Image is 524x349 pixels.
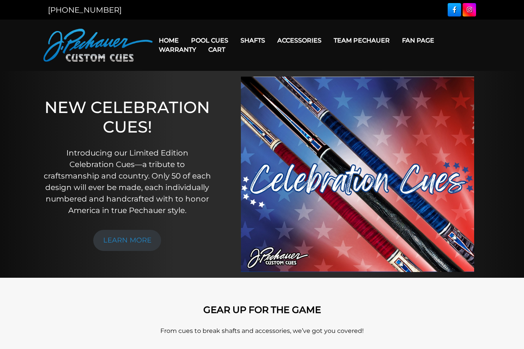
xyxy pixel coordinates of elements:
a: LEARN MORE [93,230,161,251]
a: Home [153,31,185,50]
a: Team Pechauer [328,31,396,50]
a: [PHONE_NUMBER] [48,5,122,15]
p: From cues to break shafts and accessories, we’ve got you covered! [43,326,481,336]
strong: GEAR UP FOR THE GAME [203,304,321,315]
a: Shafts [234,31,271,50]
a: Warranty [153,40,202,59]
a: Fan Page [396,31,440,50]
img: Pechauer Custom Cues [43,29,153,62]
a: Pool Cues [185,31,234,50]
h1: NEW CELEBRATION CUES! [43,98,211,136]
a: Accessories [271,31,328,50]
a: Cart [202,40,231,59]
p: Introducing our Limited Edition Celebration Cues—a tribute to craftsmanship and country. Only 50 ... [43,147,211,216]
